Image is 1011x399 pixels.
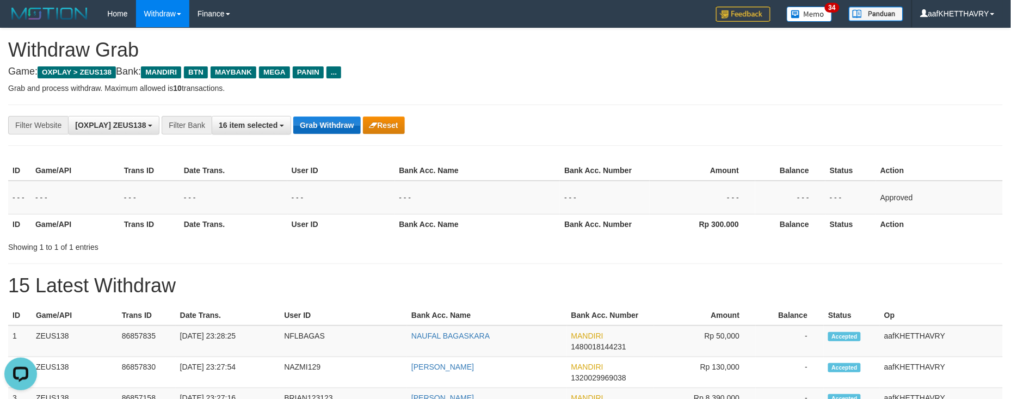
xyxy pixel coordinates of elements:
td: [DATE] 23:27:54 [176,357,280,388]
span: Copy 1480018144231 to clipboard [571,342,626,351]
img: panduan.png [849,7,903,21]
th: User ID [287,214,395,234]
th: Action [876,214,1003,234]
td: - [756,326,824,357]
th: Bank Acc. Name [407,305,567,326]
span: 34 [825,3,840,13]
td: Approved [876,181,1003,214]
th: Date Trans. [180,214,287,234]
button: Open LiveChat chat widget [4,4,37,37]
th: Op [880,305,1003,326]
th: Game/API [32,305,118,326]
td: - - - [287,181,395,214]
span: OXPLAY > ZEUS138 [38,66,116,78]
span: PANIN [293,66,324,78]
th: Balance [756,305,824,326]
button: [OXPLAY] ZEUS138 [68,116,159,134]
span: Accepted [828,363,861,372]
span: BTN [184,66,208,78]
th: Bank Acc. Name [395,161,560,181]
th: Balance [755,214,825,234]
div: Showing 1 to 1 of 1 entries [8,237,413,253]
a: [PERSON_NAME] [411,363,474,371]
td: - - - [8,181,31,214]
th: Action [876,161,1003,181]
th: Game/API [31,161,120,181]
td: - - - [31,181,120,214]
h1: 15 Latest Withdraw [8,275,1003,297]
span: MAYBANK [211,66,256,78]
td: Rp 50,000 [654,326,756,357]
button: Grab Withdraw [293,116,360,134]
span: Copy 1320029969038 to clipboard [571,373,626,382]
th: ID [8,214,31,234]
span: MEGA [259,66,290,78]
th: Trans ID [118,305,176,326]
th: Status [825,161,876,181]
button: 16 item selected [212,116,291,134]
span: 16 item selected [219,121,278,130]
td: ZEUS138 [32,326,118,357]
td: - - - [180,181,287,214]
th: Amount [654,305,756,326]
td: NFLBAGAS [280,326,407,357]
td: - - - [650,181,755,214]
a: NAUFAL BAGASKARA [411,332,490,340]
th: Amount [650,161,755,181]
td: 1 [8,326,32,357]
td: - - - [755,181,825,214]
td: - - - [120,181,180,214]
td: Rp 130,000 [654,357,756,388]
td: 86857830 [118,357,176,388]
th: Game/API [31,214,120,234]
th: Status [824,305,880,326]
th: Trans ID [120,161,180,181]
th: Balance [755,161,825,181]
div: Filter Bank [162,116,212,134]
button: Reset [363,116,405,134]
th: ID [8,305,32,326]
th: Bank Acc. Number [560,161,650,181]
td: - - - [825,181,876,214]
th: Date Trans. [180,161,287,181]
span: MANDIRI [141,66,181,78]
div: Filter Website [8,116,68,134]
th: Bank Acc. Number [567,305,654,326]
td: aafKHETTHAVRY [880,326,1003,357]
th: Date Trans. [176,305,280,326]
td: 86857835 [118,326,176,357]
th: ID [8,161,31,181]
th: User ID [287,161,395,181]
td: - - - [395,181,560,214]
img: Feedback.jpg [716,7,770,22]
th: Bank Acc. Name [395,214,560,234]
p: Grab and process withdraw. Maximum allowed is transactions. [8,83,1003,94]
td: NAZMI129 [280,357,407,388]
strong: 10 [173,84,182,93]
span: [OXPLAY] ZEUS138 [75,121,146,130]
td: aafKHETTHAVRY [880,357,1003,388]
img: MOTION_logo.png [8,5,91,22]
th: Trans ID [120,214,180,234]
th: Status [825,214,876,234]
td: [DATE] 23:28:25 [176,326,280,357]
th: Rp 300.000 [650,214,755,234]
td: ZEUS138 [32,357,118,388]
h4: Game: Bank: [8,66,1003,77]
h1: Withdraw Grab [8,39,1003,61]
th: User ID [280,305,407,326]
td: - [756,357,824,388]
td: - - - [560,181,650,214]
th: Bank Acc. Number [560,214,650,234]
span: MANDIRI [571,363,603,371]
span: Accepted [828,332,861,341]
img: Button%20Memo.svg [787,7,833,22]
span: MANDIRI [571,332,603,340]
span: ... [326,66,341,78]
